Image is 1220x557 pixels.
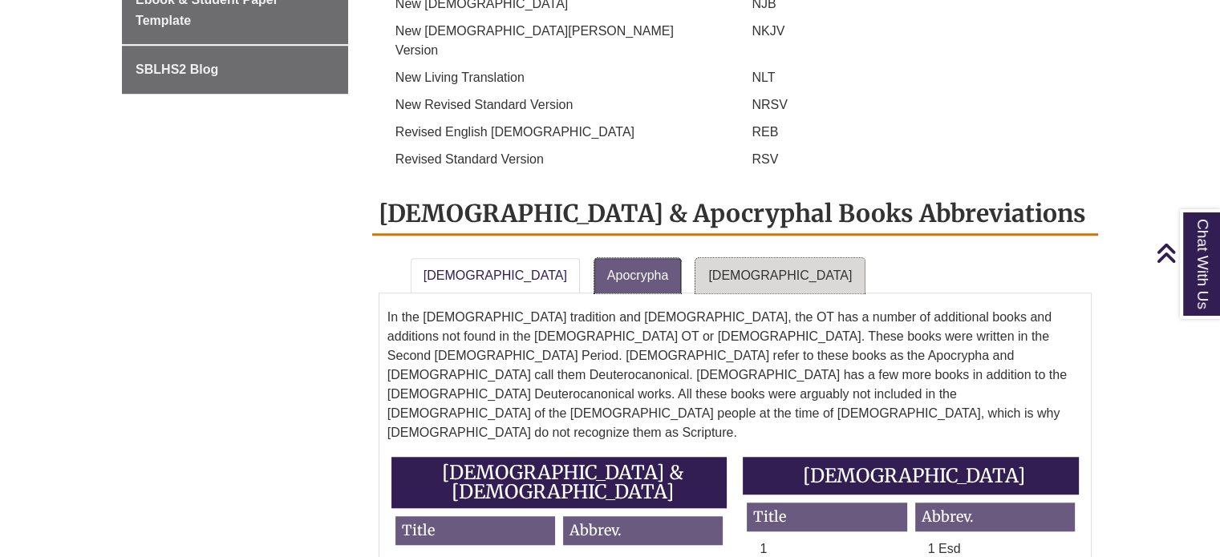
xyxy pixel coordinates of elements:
h4: Abbrev. [915,503,1075,531]
p: New Living Translation [383,68,732,87]
p: Revised English [DEMOGRAPHIC_DATA] [383,123,732,142]
h4: Abbrev. [563,516,723,545]
p: In the [DEMOGRAPHIC_DATA] tradition and [DEMOGRAPHIC_DATA], the OT has a number of additional boo... [387,301,1083,449]
a: [DEMOGRAPHIC_DATA] [411,258,580,293]
span: SBLHS2 Blog [136,63,218,76]
h2: [DEMOGRAPHIC_DATA] & Apocryphal Books Abbreviations [372,193,1098,236]
p: NRSV [739,95,1088,115]
h3: [DEMOGRAPHIC_DATA] & [DEMOGRAPHIC_DATA] [391,457,728,508]
p: NKJV [739,22,1088,41]
a: Back to Top [1156,242,1216,264]
p: New [DEMOGRAPHIC_DATA][PERSON_NAME] Version [383,22,732,60]
p: REB [739,123,1088,142]
p: RSV [739,150,1088,169]
h4: Title [395,516,555,545]
p: Revised Standard Version [383,150,732,169]
a: Apocrypha [594,258,682,293]
a: [DEMOGRAPHIC_DATA] [695,258,865,293]
p: New Revised Standard Version [383,95,732,115]
h4: Title [747,503,906,531]
p: NLT [739,68,1088,87]
h3: [DEMOGRAPHIC_DATA] [743,457,1079,494]
a: SBLHS2 Blog [122,46,348,94]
